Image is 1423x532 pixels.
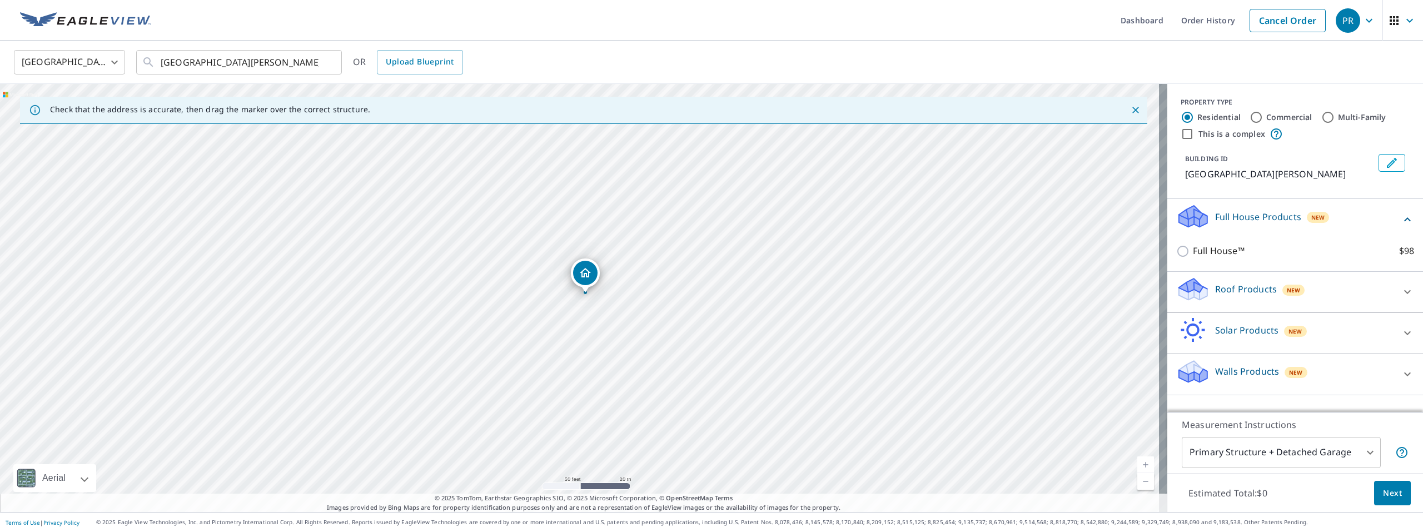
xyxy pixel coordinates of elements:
div: OR [353,50,463,74]
div: Solar ProductsNew [1176,317,1414,349]
div: Aerial [13,464,96,492]
button: Next [1374,481,1411,506]
a: OpenStreetMap [666,494,713,502]
p: [GEOGRAPHIC_DATA][PERSON_NAME] [1185,167,1374,181]
p: | [6,519,79,526]
label: Residential [1197,112,1241,123]
label: This is a complex [1198,128,1265,140]
button: Close [1128,103,1143,117]
a: Cancel Order [1250,9,1326,32]
p: Estimated Total: $0 [1180,481,1276,505]
button: Edit building 1 [1379,154,1405,172]
div: Aerial [39,464,69,492]
p: Measurement Instructions [1182,418,1409,431]
p: BUILDING ID [1185,154,1228,163]
p: Roof Products [1215,282,1277,296]
span: New [1289,368,1303,377]
a: Upload Blueprint [377,50,462,74]
div: [GEOGRAPHIC_DATA] [14,47,125,78]
div: Walls ProductsNew [1176,359,1414,390]
span: Upload Blueprint [386,55,454,69]
div: Roof ProductsNew [1176,276,1414,308]
a: Terms [715,494,733,502]
p: Solar Products [1215,324,1278,337]
p: $98 [1399,244,1414,258]
span: © 2025 TomTom, Earthstar Geographics SIO, © 2025 Microsoft Corporation, © [435,494,733,503]
span: New [1311,213,1325,222]
p: © 2025 Eagle View Technologies, Inc. and Pictometry International Corp. All Rights Reserved. Repo... [96,518,1417,526]
span: Next [1383,486,1402,500]
a: Current Level 19, Zoom Out [1137,473,1154,490]
a: Privacy Policy [43,519,79,526]
div: Full House ProductsNew [1176,203,1414,235]
label: Commercial [1266,112,1312,123]
span: New [1287,286,1301,295]
a: Terms of Use [6,519,40,526]
p: Full House Products [1215,210,1301,223]
p: Walls Products [1215,365,1279,378]
div: PROPERTY TYPE [1181,97,1410,107]
input: Search by address or latitude-longitude [161,47,319,78]
span: Your report will include the primary structure and a detached garage if one exists. [1395,446,1409,459]
p: Check that the address is accurate, then drag the marker over the correct structure. [50,105,370,115]
a: Current Level 19, Zoom In [1137,456,1154,473]
label: Multi-Family [1338,112,1386,123]
div: Dropped pin, building 1, Residential property, 1448 Scenic Ridge Dr Cheyenne, WY 82009 [571,258,600,293]
div: Primary Structure + Detached Garage [1182,437,1381,468]
p: Full House™ [1193,244,1245,258]
img: EV Logo [20,12,151,29]
div: PR [1336,8,1360,33]
span: New [1288,327,1302,336]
